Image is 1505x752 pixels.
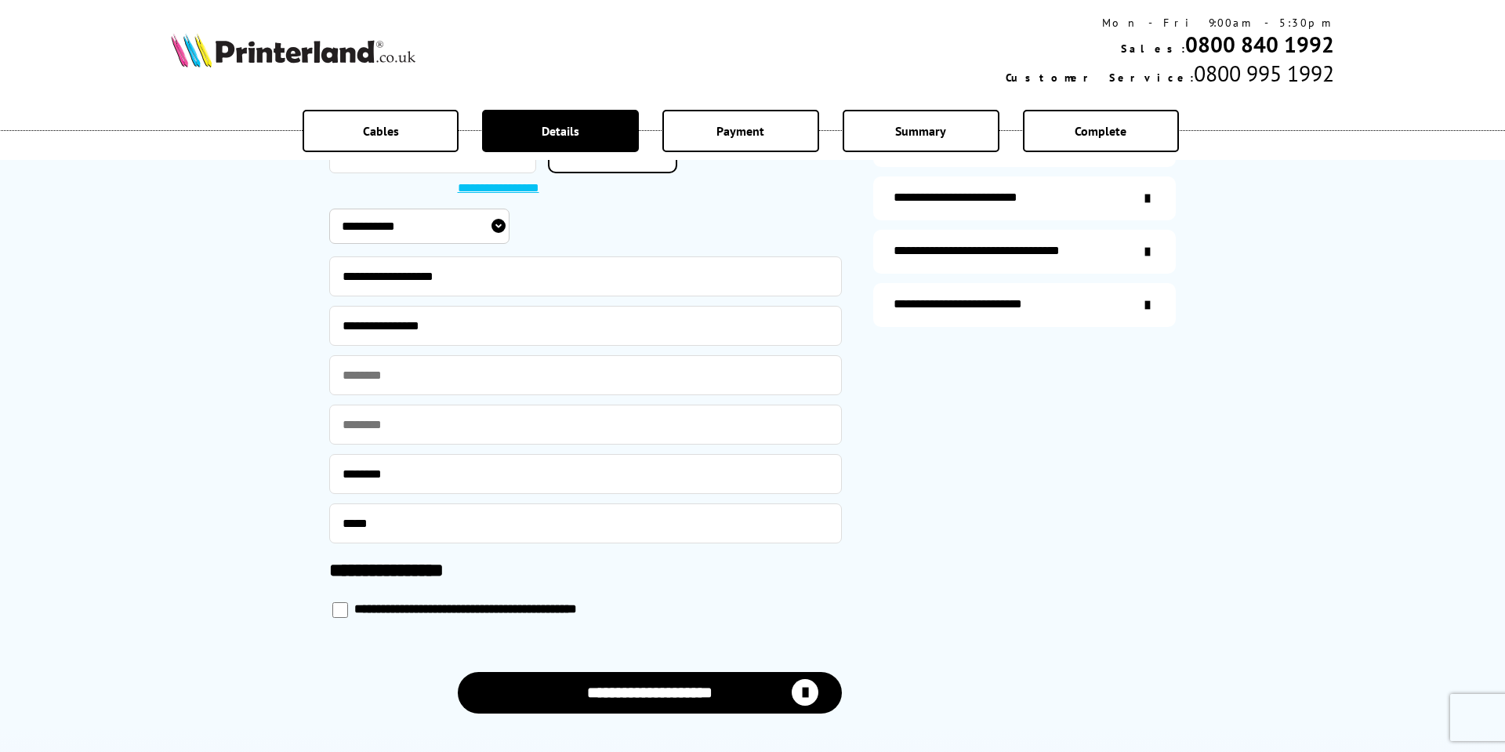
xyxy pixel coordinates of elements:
[1006,71,1194,85] span: Customer Service:
[716,123,764,139] span: Payment
[1075,123,1126,139] span: Complete
[873,283,1176,327] a: secure-website
[873,230,1176,274] a: additional-cables
[363,123,399,139] span: Cables
[873,176,1176,220] a: items-arrive
[542,123,579,139] span: Details
[1194,59,1334,88] span: 0800 995 1992
[1121,42,1185,56] span: Sales:
[895,123,946,139] span: Summary
[1185,30,1334,59] a: 0800 840 1992
[171,33,415,67] img: Printerland Logo
[1006,16,1334,30] div: Mon - Fri 9:00am - 5:30pm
